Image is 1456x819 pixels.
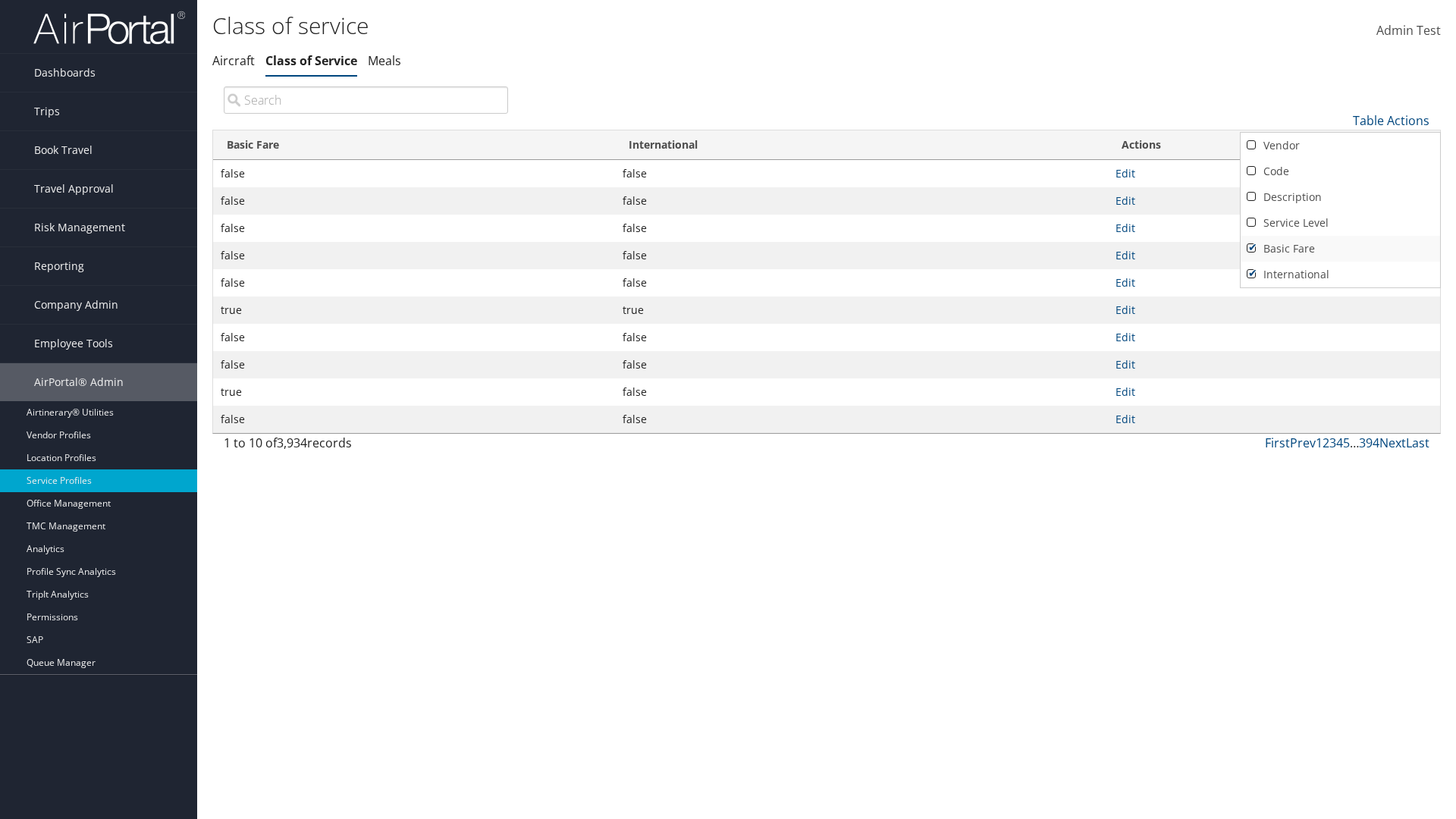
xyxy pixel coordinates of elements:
span: AirPortal® Admin [34,363,124,401]
a: Vendor [1241,133,1440,158]
span: Trips [34,93,60,130]
a: International [1241,262,1440,287]
a: Description [1241,184,1440,210]
a: Basic Fare [1241,236,1440,262]
img: airportal-logo.png [33,10,185,45]
a: Code [1241,158,1440,184]
span: Company Admin [34,286,118,324]
span: Dashboards [34,54,96,92]
span: Risk Management [34,209,125,246]
span: Book Travel [34,131,93,169]
span: Reporting [34,247,84,285]
span: Travel Approval [34,170,114,208]
span: Employee Tools [34,325,113,362]
a: Service Level [1241,210,1440,236]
